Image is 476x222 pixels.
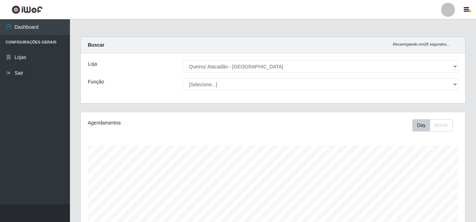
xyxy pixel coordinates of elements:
[88,119,236,127] div: Agendamentos
[412,119,430,132] button: Day
[430,119,453,132] button: Month
[412,119,458,132] div: Toolbar with button groups
[412,119,453,132] div: First group
[88,78,104,86] label: Função
[88,42,104,48] strong: Buscar
[12,5,43,14] img: CoreUI Logo
[88,60,97,68] label: Loja
[393,42,450,46] i: Recarregando em 28 segundos...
